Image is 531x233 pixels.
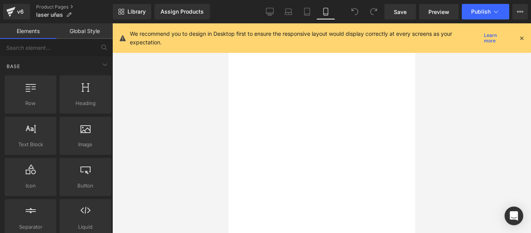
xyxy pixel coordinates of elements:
[7,223,54,231] span: Separator
[62,223,109,231] span: Liquid
[505,207,523,225] div: Open Intercom Messenger
[7,140,54,149] span: Text Block
[7,182,54,190] span: Icon
[462,4,509,19] button: Publish
[36,12,63,18] span: laser uñas
[260,4,279,19] a: Desktop
[62,99,109,107] span: Heading
[56,23,113,39] a: Global Style
[62,182,109,190] span: Button
[113,4,151,19] a: New Library
[419,4,459,19] a: Preview
[366,4,381,19] button: Redo
[347,4,363,19] button: Undo
[298,4,316,19] a: Tablet
[6,63,21,70] span: Base
[512,4,528,19] button: More
[471,9,491,15] span: Publish
[36,4,113,10] a: Product Pages
[279,4,298,19] a: Laptop
[128,8,146,15] span: Library
[62,140,109,149] span: Image
[16,7,25,17] div: v6
[481,33,512,43] a: Learn more
[7,99,54,107] span: Row
[3,4,30,19] a: v6
[130,30,481,47] p: We recommend you to design in Desktop first to ensure the responsive layout would display correct...
[394,8,407,16] span: Save
[161,9,204,15] div: Assign Products
[316,4,335,19] a: Mobile
[428,8,449,16] span: Preview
